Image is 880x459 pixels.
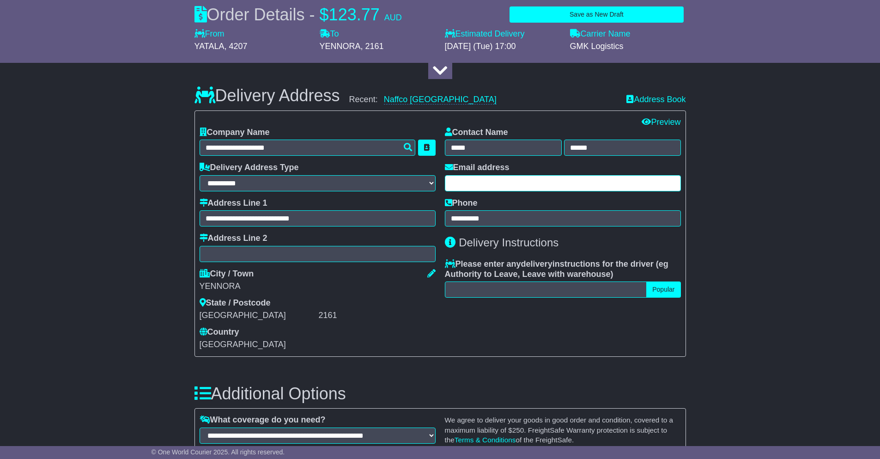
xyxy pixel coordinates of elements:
h3: Delivery Address [194,86,340,105]
label: To [320,29,339,39]
span: 250 [512,426,524,434]
a: Preview [642,117,680,127]
div: [GEOGRAPHIC_DATA] [200,311,316,321]
h3: Additional Options [194,385,686,403]
label: Carrier Name [570,29,631,39]
div: 2161 [319,311,436,321]
span: © One World Courier 2025. All rights reserved. [152,448,285,456]
label: From [194,29,225,39]
button: Save as New Draft [510,6,683,23]
span: Delivery Instructions [459,236,558,249]
label: Company Name [200,128,270,138]
label: Address Line 1 [200,198,267,208]
label: What coverage do you need? [200,415,326,425]
div: [DATE] (Tue) 17:00 [445,42,561,52]
span: AUD [384,13,402,22]
label: Email address [445,163,510,173]
label: Country [200,327,239,337]
span: $ [320,5,329,24]
button: Popular [646,282,680,298]
div: YENNORA [200,282,436,292]
label: City / Town [200,269,254,279]
a: Terms & Conditions [455,436,516,444]
div: GMK Logistics [570,42,686,52]
span: eg Authority to Leave, Leave with warehouse [445,259,668,279]
small: We agree to deliver your goods in good order and condition, covered to a maximum liability of $ .... [445,416,674,444]
label: Estimated Delivery [445,29,561,39]
div: Recent: [349,95,618,105]
span: delivery [521,259,552,269]
label: Contact Name [445,128,508,138]
span: [GEOGRAPHIC_DATA] [200,340,286,349]
span: YATALA [194,42,225,51]
label: Please enter any instructions for the driver ( ) [445,259,681,279]
a: Address Book [626,95,686,104]
span: , 2161 [361,42,384,51]
label: Phone [445,198,478,208]
label: Delivery Address Type [200,163,299,173]
div: Order Details - [194,5,402,24]
span: 123.77 [329,5,380,24]
label: Address Line 2 [200,233,267,244]
span: YENNORA [320,42,361,51]
label: State / Postcode [200,298,271,308]
a: Naffco [GEOGRAPHIC_DATA] [384,95,497,104]
span: , 4207 [225,42,248,51]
